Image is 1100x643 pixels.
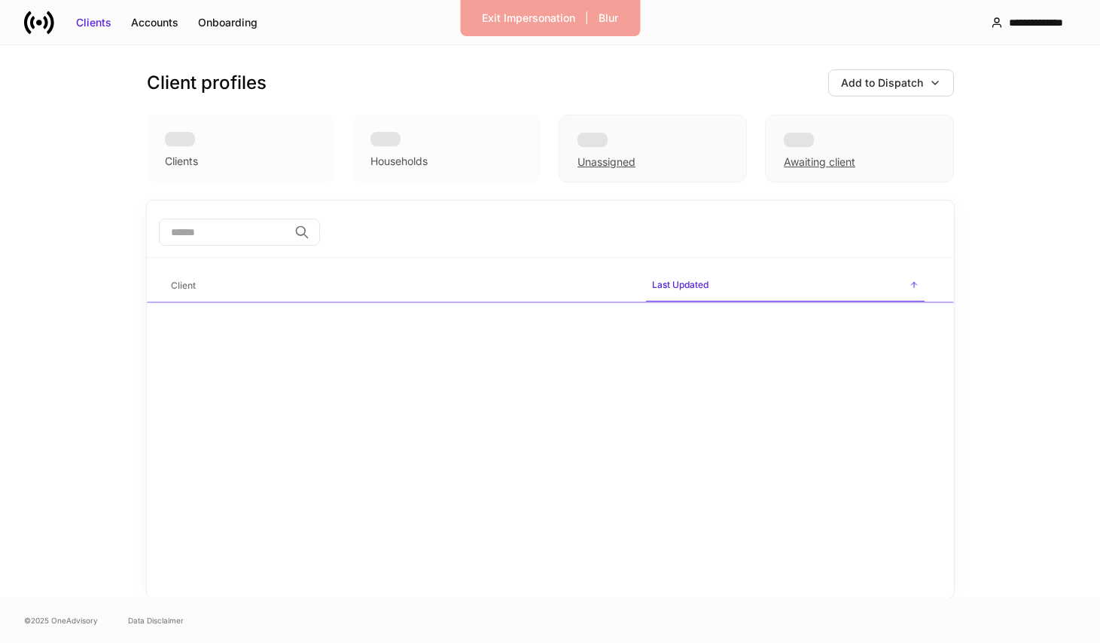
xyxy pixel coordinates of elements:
[577,155,635,170] div: Unassigned
[165,271,634,302] span: Client
[165,154,198,169] div: Clients
[370,154,428,169] div: Households
[652,277,708,292] h6: Last Updated
[198,15,257,30] div: Onboarding
[765,115,953,182] div: Awaiting client
[784,155,855,170] div: Awaiting client
[482,11,575,26] div: Exit Impersonation
[121,11,188,35] button: Accounts
[472,6,585,30] button: Exit Impersonation
[589,6,628,30] button: Blur
[76,15,111,30] div: Clients
[559,115,747,182] div: Unassigned
[599,11,618,26] div: Blur
[66,11,121,35] button: Clients
[828,69,954,96] button: Add to Dispatch
[147,71,267,95] h3: Client profiles
[24,614,98,626] span: © 2025 OneAdvisory
[131,15,178,30] div: Accounts
[646,270,925,302] span: Last Updated
[128,614,184,626] a: Data Disclaimer
[188,11,267,35] button: Onboarding
[171,278,196,292] h6: Client
[841,75,923,90] div: Add to Dispatch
